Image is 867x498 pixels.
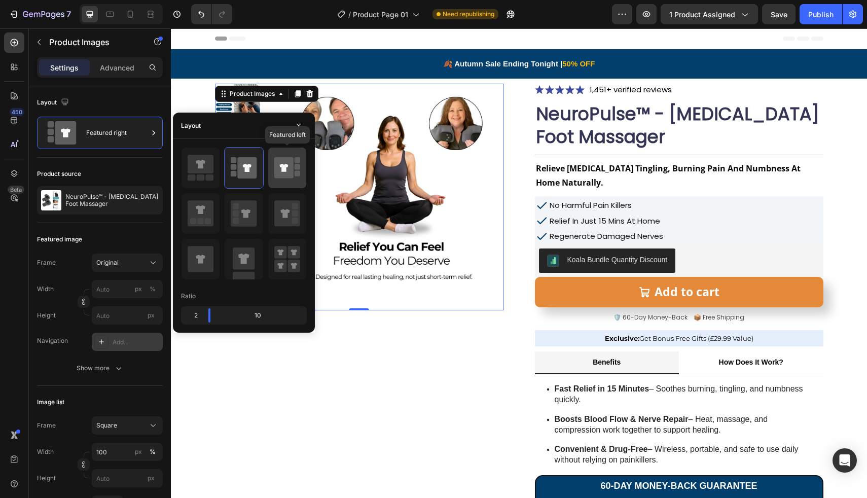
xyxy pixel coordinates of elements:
strong: Exclusive: [434,306,468,314]
div: Add to cart [484,256,549,271]
div: 10 [219,308,305,323]
label: Height [37,474,56,483]
div: px [135,284,142,294]
strong: 50% OFF [391,31,424,40]
div: px [135,447,142,456]
input: px% [92,443,163,461]
p: Product Images [49,36,135,48]
p: – Soothes burning, tingling, and numbness quickly. [384,355,643,377]
label: Width [37,447,54,456]
strong: Convenient & Drug-Free [384,416,477,425]
p: – Wireless, portable, and safe to use daily without relying on painkillers. [384,416,643,437]
p: Settings [50,62,79,73]
span: px [148,311,155,319]
span: 1 product assigned [669,9,735,20]
span: Get Bonus Free Gifts (£29.99 Value) [434,306,583,314]
span: Original [96,258,119,267]
span: 🛡️ 60-Day Money-Back 📦 Free Shipping [443,284,573,293]
div: Navigation [37,336,68,345]
p: NeuroPulse™ - [MEDICAL_DATA] Foot Massager [65,193,159,207]
img: product feature img [41,190,61,210]
div: Publish [808,9,834,20]
span: No Harmful Pain Killers [379,171,461,182]
span: Relief In Just 15 Mins At Home [379,187,489,198]
div: 450 [10,108,24,116]
span: 1,451+ verified reviews [419,56,501,66]
input: px% [92,280,163,298]
span: How Does It Work? [548,330,612,338]
button: % [132,446,144,458]
span: / [348,9,351,20]
div: Image list [37,398,64,407]
strong: 🍂 Autumn Sale Ending Tonight | [272,31,392,40]
span: Square [96,421,117,430]
div: Show more [77,363,124,373]
div: Koala Bundle Quantity Discount [396,226,497,237]
div: Undo/Redo [191,4,232,24]
div: % [150,447,156,456]
button: Save [762,4,796,24]
button: Show more [37,359,163,377]
div: Layout [37,96,71,110]
span: px [148,474,155,482]
input: px [92,469,163,487]
h1: NeuroPulse™ - [MEDICAL_DATA] Foot Massager [364,73,653,121]
iframe: Design area [171,28,867,498]
button: 7 [4,4,76,24]
span: Save [771,10,787,19]
strong: Relieve [MEDICAL_DATA] Tingling, Burning Pain And Numbness At Home Naturally. [365,134,630,160]
div: Product Images [57,61,106,70]
div: Product source [37,169,81,179]
span: 60-day Money-Back Guarantee [429,452,586,463]
button: Square [92,416,163,435]
button: px [147,446,159,458]
div: Ratio [181,292,196,301]
p: – Heat, massage, and compression work together to support healing. [384,386,643,407]
strong: Fast Relief in 15 Minutes [384,356,479,365]
span: Regenerate Damaged Nerves [379,202,492,213]
div: Featured image [37,235,82,244]
label: Frame [37,421,56,430]
p: Advanced [100,62,134,73]
label: Frame [37,258,56,267]
div: Open Intercom Messenger [833,448,857,473]
span: Benefits [422,330,450,338]
div: Add... [113,338,160,347]
button: % [132,283,144,295]
label: Width [37,284,54,294]
button: Carousel Next Arrow [60,262,73,274]
button: px [147,283,159,295]
img: COGWoM-s-4MDEAE=.png [376,226,388,238]
button: Original [92,254,163,272]
div: 2 [183,308,200,323]
button: Koala Bundle Quantity Discount [368,220,505,244]
span: Need republishing [443,10,494,19]
p: 7 [66,8,71,20]
div: % [150,284,156,294]
input: px [92,306,163,325]
button: Add to cart [364,248,653,279]
div: Layout [181,121,201,130]
span: Product Page 01 [353,9,408,20]
div: Beta [8,186,24,194]
button: Publish [800,4,842,24]
strong: Boosts Blood Flow & Nerve Repair [384,386,518,395]
button: 1 product assigned [661,4,758,24]
label: Height [37,311,56,320]
div: Featured right [86,121,148,145]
